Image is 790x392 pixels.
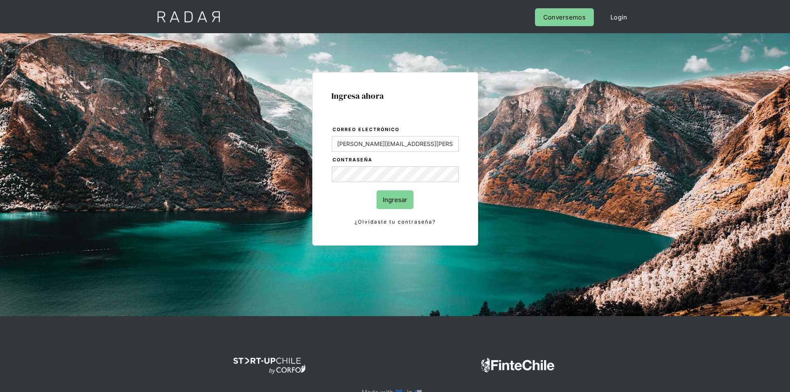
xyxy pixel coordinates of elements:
[377,190,413,209] input: Ingresar
[331,125,459,226] form: Login Form
[333,156,459,164] label: Contraseña
[331,91,459,100] h1: Ingresa ahora
[535,8,594,26] a: Conversemos
[332,217,459,226] a: ¿Olvidaste tu contraseña?
[333,126,459,134] label: Correo electrónico
[332,136,459,152] input: bruce@wayne.com
[602,8,636,26] a: Login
